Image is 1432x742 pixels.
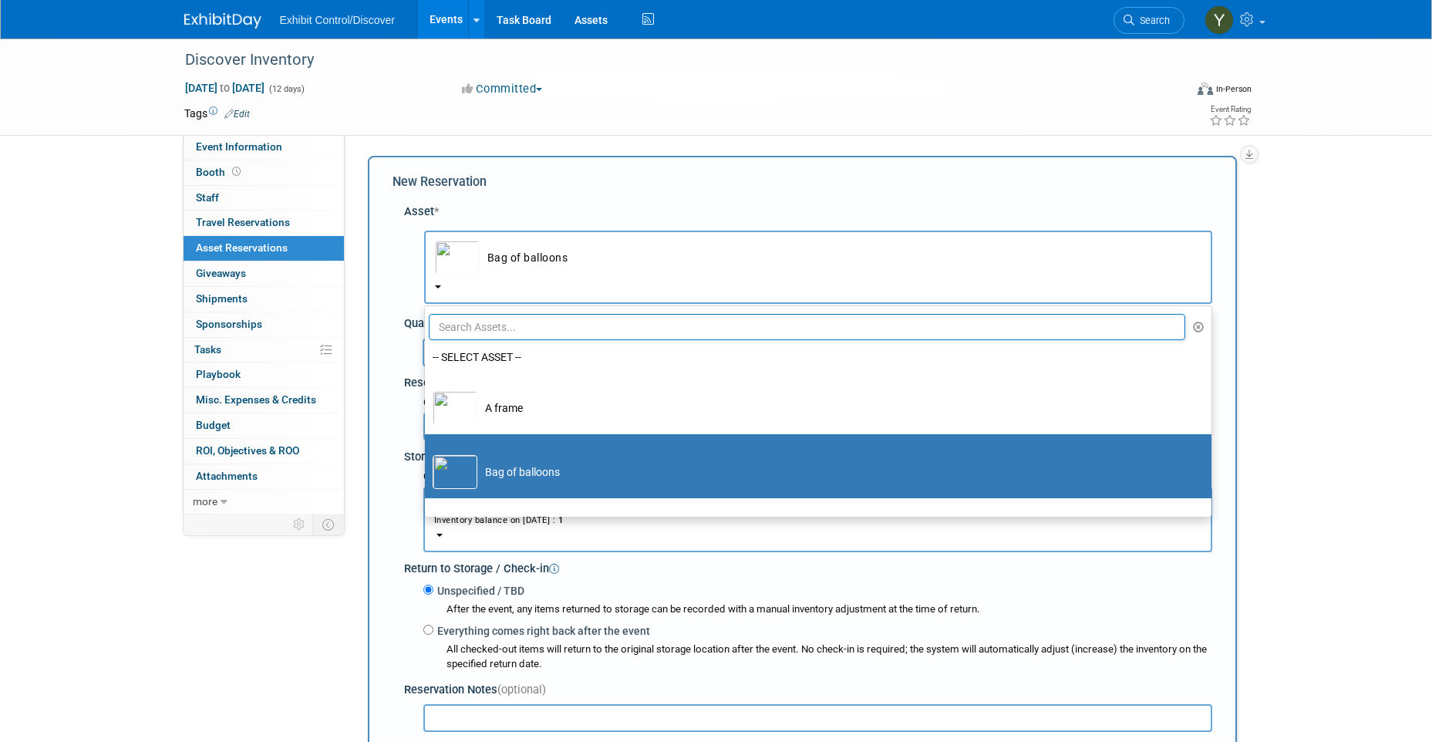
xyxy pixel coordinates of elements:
[196,444,299,457] span: ROI, Objectives & ROO
[196,470,258,482] span: Attachments
[555,515,564,525] span: 1
[184,186,344,211] a: Staff
[196,419,231,431] span: Budget
[184,363,344,387] a: Playbook
[184,236,344,261] a: Asset Reservations
[1205,5,1234,35] img: Yliana Perez
[217,82,232,94] span: to
[433,347,1196,367] label: -- SELECT ASSET --
[196,191,219,204] span: Staff
[423,599,1212,617] div: After the event, any items returned to storage can be recorded with a manual inventory adjustment...
[184,490,344,514] a: more
[433,583,524,599] label: Unspecified / TBD
[184,135,344,160] a: Event Information
[477,391,1181,425] td: A frame
[480,241,1201,275] td: Bag of balloons
[229,166,244,177] span: Booth not reserved yet
[196,318,262,330] span: Sponsorships
[393,174,487,189] span: New Reservation
[184,413,344,438] a: Budget
[184,261,344,286] a: Giveaways
[184,388,344,413] a: Misc. Expenses & Credits
[196,140,282,153] span: Event Information
[1198,83,1213,95] img: Format-Inperson.png
[184,338,344,363] a: Tasks
[196,241,288,254] span: Asset Reservations
[196,368,241,380] span: Playbook
[429,314,1186,340] input: Search Assets...
[423,487,1212,552] button: Warehouse[GEOGRAPHIC_DATA], [GEOGRAPHIC_DATA]Inventory balance on [DATE] :1
[184,160,344,185] a: Booth
[184,464,344,489] a: Attachments
[457,81,548,97] button: Committed
[196,292,248,305] span: Shipments
[433,623,650,639] label: Everything comes right back after the event
[497,683,546,696] span: (optional)
[1093,80,1252,103] div: Event Format
[423,413,531,440] input: Reservation Date
[196,393,316,406] span: Misc. Expenses & Credits
[286,514,313,535] td: Personalize Event Tab Strip
[404,444,1212,465] div: Storage Location
[404,682,1212,698] div: Reservation Notes
[196,166,244,178] span: Booth
[404,556,1212,577] div: Return to Storage / Check-in
[184,287,344,312] a: Shipments
[423,396,1212,410] div: Choose the date the assets get taken out of inventory and get sent out to the event.
[196,267,246,279] span: Giveaways
[423,470,1212,484] div: Choose the storage location where asset is being reserved.
[404,370,1212,391] div: Reservation/Check-out Date
[1114,7,1184,34] a: Search
[1215,83,1252,95] div: In-Person
[193,495,217,508] span: more
[224,109,250,120] a: Edit
[196,216,290,228] span: Travel Reservations
[194,343,221,356] span: Tasks
[404,204,1212,220] div: Asset
[424,231,1212,304] button: Bag of balloons
[280,14,395,26] span: Exhibit Control/Discover
[184,13,261,29] img: ExhibitDay
[184,439,344,464] a: ROI, Objectives & ROO
[1209,106,1251,113] div: Event Rating
[268,84,305,94] span: (12 days)
[184,106,250,121] td: Tags
[477,455,1181,489] td: Bag of balloons
[184,312,344,337] a: Sponsorships
[184,211,344,235] a: Travel Reservations
[446,643,1212,672] div: All checked-out items will return to the original storage location after the event. No check-in i...
[404,315,1212,332] div: Quantity
[1134,15,1170,26] span: Search
[312,514,344,535] td: Toggle Event Tabs
[434,512,1201,527] div: Inventory balance on [DATE] :
[184,81,265,95] span: [DATE] [DATE]
[180,46,1161,74] div: Discover Inventory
